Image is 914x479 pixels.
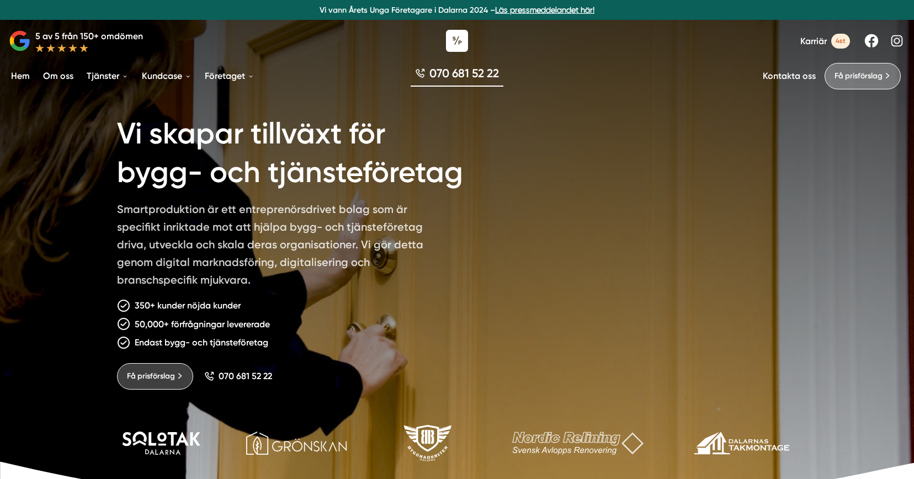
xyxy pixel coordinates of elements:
[117,363,193,390] a: Få prisförslag
[800,34,850,49] a: Karriär 4st
[429,65,499,81] span: 070 681 52 22
[117,200,435,293] p: Smartproduktion är ett entreprenörsdrivet bolag som är specifikt inriktade mot att hjälpa bygg- o...
[219,371,272,381] span: 070 681 52 22
[135,336,268,349] p: Endast bygg- och tjänsteföretag
[763,71,816,81] a: Kontakta oss
[127,370,175,382] span: Få prisförslag
[9,62,32,90] a: Hem
[135,299,241,312] p: 350+ kunder nöjda kunder
[84,62,131,90] a: Tjänster
[411,65,503,87] a: 070 681 52 22
[41,62,76,90] a: Om oss
[117,102,503,200] h1: Vi skapar tillväxt för bygg- och tjänsteföretag
[835,70,883,82] span: Få prisförslag
[831,34,850,49] span: 4st
[495,6,594,14] a: Läs pressmeddelandet här!
[4,4,910,15] p: Vi vann Årets Unga Företagare i Dalarna 2024 –
[35,29,143,43] p: 5 av 5 från 150+ omdömen
[135,317,270,331] p: 50,000+ förfrågningar levererade
[825,63,901,89] a: Få prisförslag
[204,371,272,381] a: 070 681 52 22
[800,36,827,46] span: Karriär
[203,62,257,90] a: Företaget
[140,62,194,90] a: Kundcase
